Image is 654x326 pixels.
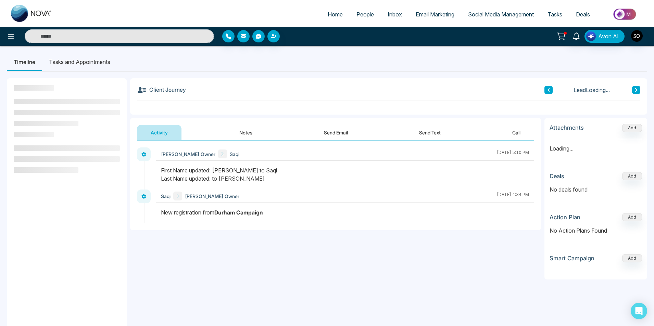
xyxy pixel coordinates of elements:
[499,125,534,140] button: Call
[185,193,239,200] span: [PERSON_NAME] Owner
[416,11,454,18] span: Email Marketing
[541,8,569,21] a: Tasks
[576,11,590,18] span: Deals
[622,172,642,180] button: Add
[569,8,597,21] a: Deals
[42,53,117,71] li: Tasks and Appointments
[550,214,580,221] h3: Action Plan
[574,86,610,94] span: Lead Loading...
[356,11,374,18] span: People
[550,124,584,131] h3: Attachments
[161,151,215,158] span: [PERSON_NAME] Owner
[550,185,642,194] p: No deals found
[388,11,402,18] span: Inbox
[7,53,42,71] li: Timeline
[409,8,461,21] a: Email Marketing
[11,5,52,22] img: Nova CRM Logo
[586,31,596,41] img: Lead Flow
[600,6,650,22] img: Market-place.gif
[622,213,642,221] button: Add
[598,32,619,40] span: Avon AI
[230,151,239,158] span: Saqi
[468,11,534,18] span: Social Media Management
[321,8,350,21] a: Home
[310,125,362,140] button: Send Email
[631,30,643,42] img: User Avatar
[550,173,564,180] h3: Deals
[137,85,186,95] h3: Client Journey
[350,8,381,21] a: People
[328,11,343,18] span: Home
[381,8,409,21] a: Inbox
[550,255,594,262] h3: Smart Campaign
[622,124,642,132] button: Add
[550,139,642,153] p: Loading...
[622,254,642,262] button: Add
[226,125,266,140] button: Notes
[497,149,529,158] div: [DATE] 5:10 PM
[405,125,454,140] button: Send Text
[550,226,642,235] p: No Action Plans Found
[161,193,171,200] span: Saqi
[461,8,541,21] a: Social Media Management
[584,30,625,43] button: Avon AI
[497,192,529,200] div: [DATE] 4:34 PM
[548,11,562,18] span: Tasks
[631,303,647,319] div: Open Intercom Messenger
[137,125,181,140] button: Activity
[622,125,642,130] span: Add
